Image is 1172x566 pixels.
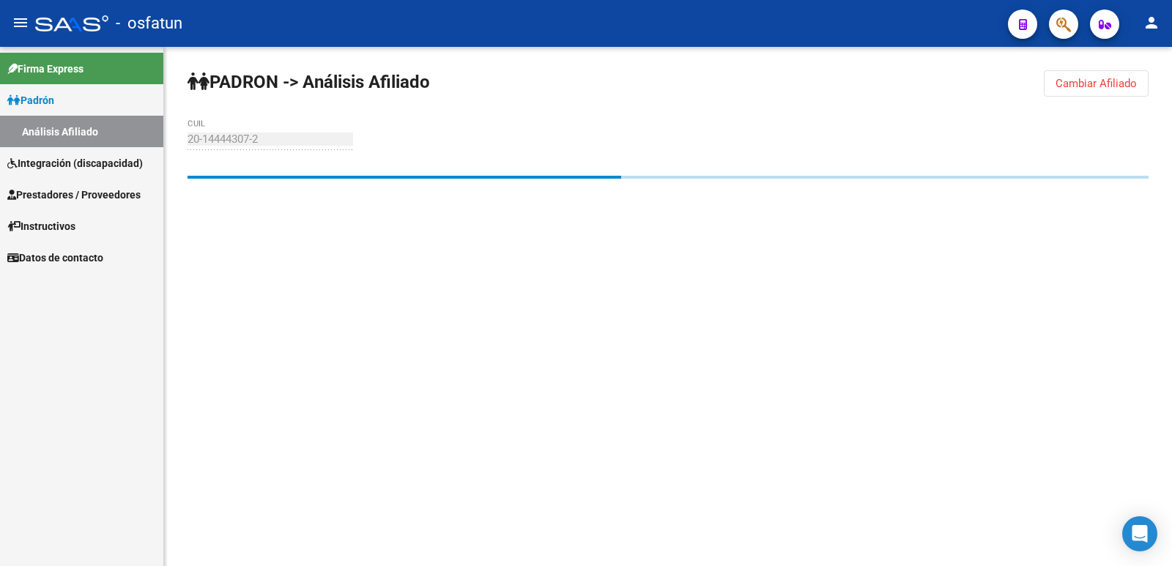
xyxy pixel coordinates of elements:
strong: PADRON -> Análisis Afiliado [188,72,430,92]
span: Padrón [7,92,54,108]
span: Firma Express [7,61,84,77]
span: Datos de contacto [7,250,103,266]
div: Open Intercom Messenger [1122,516,1157,551]
span: Prestadores / Proveedores [7,187,141,203]
button: Cambiar Afiliado [1044,70,1149,97]
mat-icon: person [1143,14,1160,31]
span: Integración (discapacidad) [7,155,143,171]
mat-icon: menu [12,14,29,31]
span: - osfatun [116,7,182,40]
span: Instructivos [7,218,75,234]
span: Cambiar Afiliado [1056,77,1137,90]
